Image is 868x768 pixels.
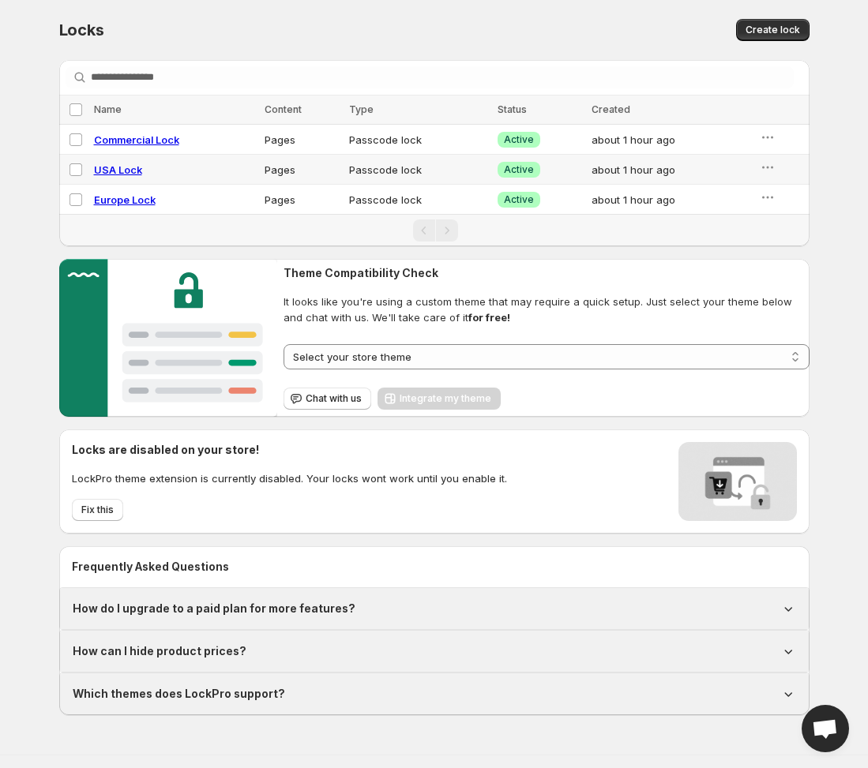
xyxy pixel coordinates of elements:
[592,103,630,115] span: Created
[73,686,285,702] h1: Which themes does LockPro support?
[72,499,123,521] button: Fix this
[59,214,810,246] nav: Pagination
[587,155,755,185] td: about 1 hour ago
[59,259,278,417] img: Customer support
[344,125,493,155] td: Passcode lock
[72,559,797,575] h2: Frequently Asked Questions
[284,265,809,281] h2: Theme Compatibility Check
[260,125,344,155] td: Pages
[284,294,809,325] span: It looks like you're using a custom theme that may require a quick setup. Just select your theme ...
[94,193,156,206] a: Europe Lock
[94,133,179,146] a: Commercial Lock
[678,442,797,521] img: Locks disabled
[504,163,534,176] span: Active
[73,601,355,616] h1: How do I upgrade to a paid plan for more features?
[736,19,810,41] button: Create lock
[498,103,527,115] span: Status
[504,193,534,206] span: Active
[81,504,114,516] span: Fix this
[587,185,755,215] td: about 1 hour ago
[746,24,800,36] span: Create lock
[587,125,755,155] td: about 1 hour ago
[284,388,371,410] button: Chat with us
[344,155,493,185] td: Passcode lock
[72,442,507,458] h2: Locks are disabled on your store!
[802,705,849,752] div: Open chat
[94,163,142,176] a: USA Lock
[59,21,104,39] span: Locks
[265,103,302,115] span: Content
[349,103,374,115] span: Type
[73,643,246,659] h1: How can I hide product prices?
[344,185,493,215] td: Passcode lock
[306,392,362,405] span: Chat with us
[94,103,122,115] span: Name
[72,470,507,486] p: LockPro theme extension is currently disabled. Your locks wont work until you enable it.
[260,155,344,185] td: Pages
[504,133,534,146] span: Active
[468,311,510,324] strong: for free!
[260,185,344,215] td: Pages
